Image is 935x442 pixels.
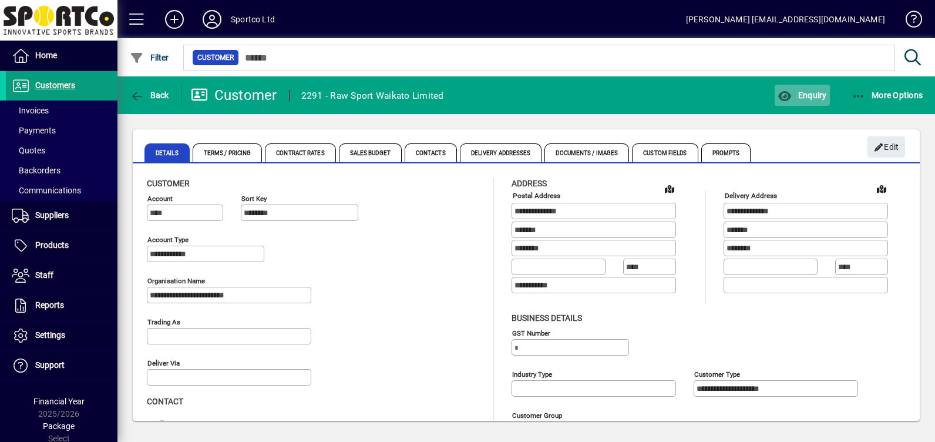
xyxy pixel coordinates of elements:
[35,210,69,220] span: Suppliers
[872,179,891,198] a: View on map
[12,106,49,115] span: Invoices
[130,53,169,62] span: Filter
[867,136,905,158] button: Edit
[127,85,172,106] button: Back
[12,126,56,135] span: Payments
[33,397,85,406] span: Financial Year
[35,330,65,340] span: Settings
[6,261,117,290] a: Staff
[6,321,117,350] a: Settings
[544,143,629,162] span: Documents / Images
[701,143,751,162] span: Prompts
[147,397,183,406] span: Contact
[632,143,698,162] span: Custom Fields
[778,91,826,100] span: Enquiry
[6,291,117,320] a: Reports
[35,270,53,280] span: Staff
[191,86,277,105] div: Customer
[12,186,81,195] span: Communications
[6,231,117,260] a: Products
[35,240,69,250] span: Products
[147,318,180,326] mat-label: Trading as
[874,138,899,157] span: Edit
[512,411,562,419] mat-label: Customer group
[512,179,547,188] span: Address
[301,86,444,105] div: 2291 - Raw Sport Waikato Limited
[897,2,920,41] a: Knowledge Base
[6,160,117,180] a: Backorders
[197,52,234,63] span: Customer
[147,195,173,203] mat-label: Account
[117,85,182,106] app-page-header-button: Back
[144,143,190,162] span: Details
[6,41,117,71] a: Home
[512,329,550,337] mat-label: GST Number
[686,10,885,29] div: [PERSON_NAME] [EMAIL_ADDRESS][DOMAIN_NAME]
[265,143,335,162] span: Contract Rates
[130,91,169,100] span: Back
[6,140,117,160] a: Quotes
[43,421,75,431] span: Package
[147,236,189,244] mat-label: Account Type
[241,195,267,203] mat-label: Sort key
[460,143,542,162] span: Delivery Addresses
[35,51,57,60] span: Home
[852,91,923,100] span: More Options
[193,9,231,30] button: Profile
[35,300,64,310] span: Reports
[231,10,275,29] div: Sportco Ltd
[12,166,60,175] span: Backorders
[6,101,117,120] a: Invoices
[512,313,582,323] span: Business details
[405,143,457,162] span: Contacts
[775,85,829,106] button: Enquiry
[35,360,65,370] span: Support
[660,179,679,198] a: View on map
[512,370,552,378] mat-label: Industry type
[6,201,117,230] a: Suppliers
[12,146,45,155] span: Quotes
[35,81,75,90] span: Customers
[6,180,117,200] a: Communications
[127,47,172,68] button: Filter
[694,370,740,378] mat-label: Customer type
[147,359,180,367] mat-label: Deliver via
[147,179,190,188] span: Customer
[156,9,193,30] button: Add
[147,277,205,285] mat-label: Organisation name
[193,143,263,162] span: Terms / Pricing
[339,143,402,162] span: Sales Budget
[6,351,117,380] a: Support
[6,120,117,140] a: Payments
[849,85,926,106] button: More Options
